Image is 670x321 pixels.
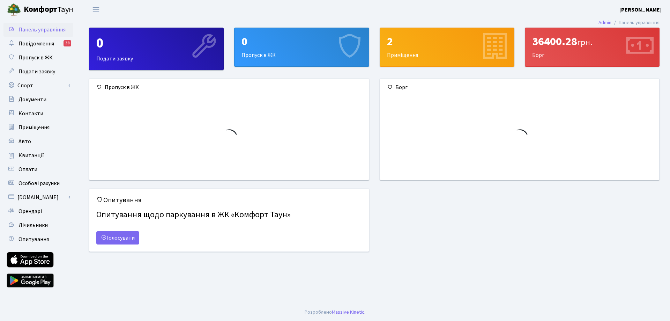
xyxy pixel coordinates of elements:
a: Спорт [3,79,73,93]
span: Контакти [18,110,43,117]
a: Подати заявку [3,65,73,79]
div: 38 [64,40,71,46]
a: Оплати [3,162,73,176]
span: грн. [577,36,592,49]
span: Опитування [18,235,49,243]
span: Оплати [18,166,37,173]
a: 2Приміщення [380,28,514,67]
span: Подати заявку [18,68,55,75]
button: Переключити навігацію [87,4,105,15]
a: Приміщення [3,121,73,134]
h5: Опитування [96,196,362,204]
a: [PERSON_NAME] [619,6,662,14]
h4: Опитування щодо паркування в ЖК «Комфорт Таун» [96,207,362,223]
a: Massive Kinetic [332,308,364,316]
div: Борг [525,28,659,66]
a: Авто [3,134,73,148]
span: Квитанції [18,152,44,159]
div: 2 [387,35,507,48]
div: . [305,308,365,316]
div: Борг [380,79,660,96]
a: Голосувати [96,231,139,245]
span: Авто [18,138,31,145]
div: 0 [241,35,362,48]
div: Подати заявку [89,28,223,70]
span: Документи [18,96,46,103]
a: Лічильники [3,218,73,232]
a: Квитанції [3,148,73,162]
a: 0Пропуск в ЖК [234,28,369,67]
a: Орендарі [3,204,73,218]
span: Таун [24,4,73,16]
a: Admin [598,19,611,26]
b: Комфорт [24,4,57,15]
div: Пропуск в ЖК [234,28,368,66]
a: Повідомлення38 [3,37,73,51]
div: Приміщення [380,28,514,66]
a: Панель управління [3,23,73,37]
span: Панель управління [18,26,66,34]
a: Особові рахунки [3,176,73,190]
span: Особові рахунки [18,180,60,187]
div: 0 [96,35,216,52]
a: Контакти [3,107,73,121]
span: Приміщення [18,124,50,131]
span: Повідомлення [18,40,54,48]
a: Пропуск в ЖК [3,51,73,65]
a: 0Подати заявку [89,28,224,70]
a: Опитування [3,232,73,246]
span: Пропуск в ЖК [18,54,53,61]
a: Документи [3,93,73,107]
div: Пропуск в ЖК [89,79,369,96]
a: [DOMAIN_NAME] [3,190,73,204]
div: 36400.28 [532,35,652,48]
nav: breadcrumb [588,15,670,30]
span: Лічильники [18,221,48,229]
li: Панель управління [611,19,660,27]
img: logo.png [7,3,21,17]
span: Орендарі [18,207,42,215]
a: Розроблено [305,308,332,316]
